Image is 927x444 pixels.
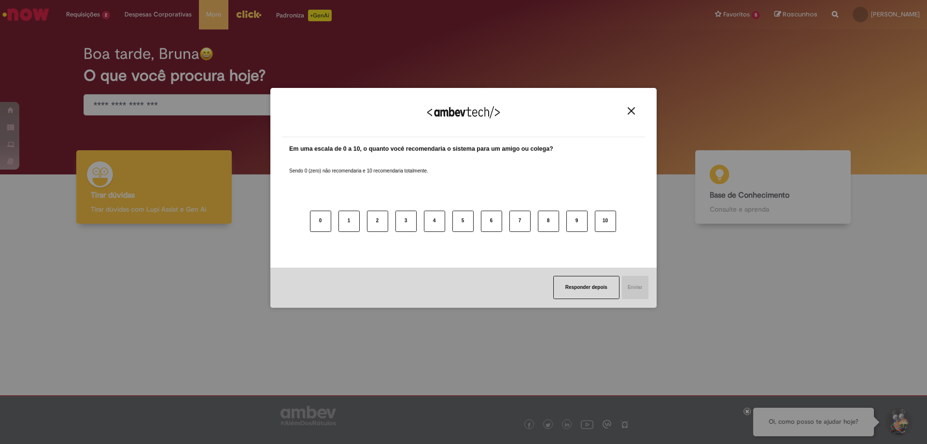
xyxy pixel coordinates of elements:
[553,276,619,299] button: Responder depois
[289,156,428,174] label: Sendo 0 (zero) não recomendaria e 10 recomendaria totalmente.
[427,106,500,118] img: Logo Ambevtech
[566,211,588,232] button: 9
[509,211,531,232] button: 7
[452,211,474,232] button: 5
[338,211,360,232] button: 1
[395,211,417,232] button: 3
[367,211,388,232] button: 2
[310,211,331,232] button: 0
[628,107,635,115] img: Close
[424,211,445,232] button: 4
[595,211,616,232] button: 10
[289,144,553,154] label: Em uma escala de 0 a 10, o quanto você recomendaria o sistema para um amigo ou colega?
[538,211,559,232] button: 8
[481,211,502,232] button: 6
[625,107,638,115] button: Close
